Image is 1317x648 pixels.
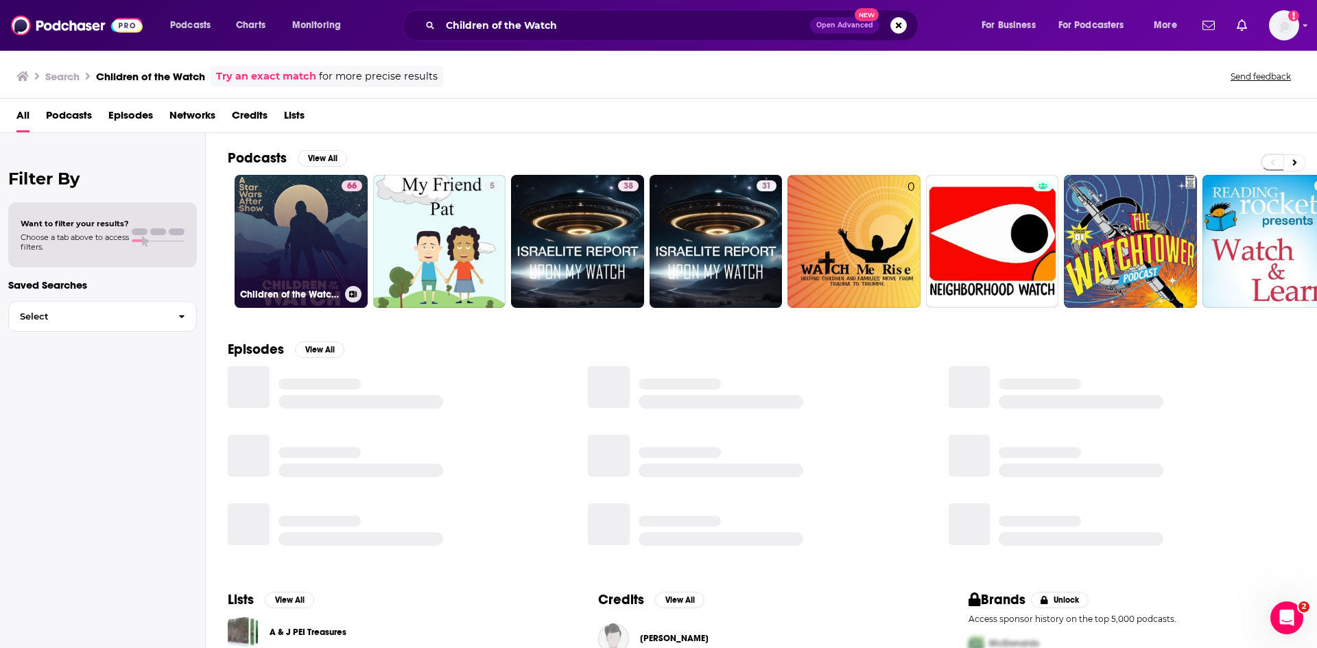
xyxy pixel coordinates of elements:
button: Open AdvancedNew [810,17,879,34]
a: 38 [618,180,639,191]
input: Search podcasts, credits, & more... [440,14,810,36]
span: For Business [982,16,1036,35]
p: Access sponsor history on the top 5,000 podcasts. [969,614,1295,624]
a: 5 [484,180,500,191]
h2: Filter By [8,169,197,189]
span: [PERSON_NAME] [640,633,709,644]
a: Podcasts [46,104,92,132]
h3: Children of the Watch: A Star Wars After Show [240,289,340,300]
a: 66 [342,180,362,191]
span: Select [9,312,167,321]
a: Credits [232,104,268,132]
a: Show notifications dropdown [1197,14,1220,37]
span: 38 [624,180,633,193]
a: Try an exact match [216,69,316,84]
span: More [1154,16,1177,35]
button: Show profile menu [1269,10,1299,40]
a: ListsView All [228,591,314,608]
span: 2 [1298,601,1309,612]
div: 0 [907,180,915,302]
span: Logged in as WesBurdett [1269,10,1299,40]
a: CreditsView All [598,591,704,608]
span: Choose a tab above to access filters. [21,232,129,252]
h2: Brands [969,591,1025,608]
a: 31 [650,175,783,308]
span: Want to filter your results? [21,219,129,228]
a: A & J PEI Treasures [270,625,346,640]
span: 31 [762,180,771,193]
span: for more precise results [319,69,438,84]
a: 5 [373,175,506,308]
button: View All [265,592,314,608]
a: PodcastsView All [228,149,347,167]
span: Open Advanced [816,22,873,29]
h2: Episodes [228,341,284,358]
button: View All [655,592,704,608]
button: Send feedback [1226,71,1295,82]
a: EpisodesView All [228,341,344,358]
span: 66 [347,180,357,193]
a: 31 [757,180,776,191]
a: 38 [511,175,644,308]
iframe: Intercom live chat [1270,601,1303,634]
h2: Podcasts [228,149,287,167]
span: Monitoring [292,16,341,35]
button: open menu [972,14,1053,36]
span: Charts [236,16,265,35]
a: All [16,104,29,132]
h3: Search [45,70,80,83]
button: Unlock [1031,592,1089,608]
button: open menu [1049,14,1144,36]
a: Networks [169,104,215,132]
svg: Add a profile image [1288,10,1299,21]
img: Podchaser - Follow, Share and Rate Podcasts [11,12,143,38]
button: open menu [283,14,359,36]
button: View All [298,150,347,167]
button: open menu [161,14,228,36]
h2: Credits [598,591,644,608]
a: Lists [284,104,305,132]
button: Select [8,301,197,332]
a: 0 [787,175,921,308]
img: User Profile [1269,10,1299,40]
span: 5 [490,180,495,193]
button: open menu [1144,14,1194,36]
span: New [855,8,879,21]
span: For Podcasters [1058,16,1124,35]
a: Charts [227,14,274,36]
a: Show notifications dropdown [1231,14,1253,37]
h2: Lists [228,591,254,608]
button: View All [295,341,344,358]
a: Laetitia Bader [640,633,709,644]
p: Saved Searches [8,278,197,291]
h3: Children of the Watch [96,70,205,83]
a: Episodes [108,104,153,132]
span: Podcasts [170,16,211,35]
div: Search podcasts, credits, & more... [416,10,932,41]
a: 66Children of the Watch: A Star Wars After Show [235,175,368,308]
a: A & J PEI Treasures [228,616,259,647]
